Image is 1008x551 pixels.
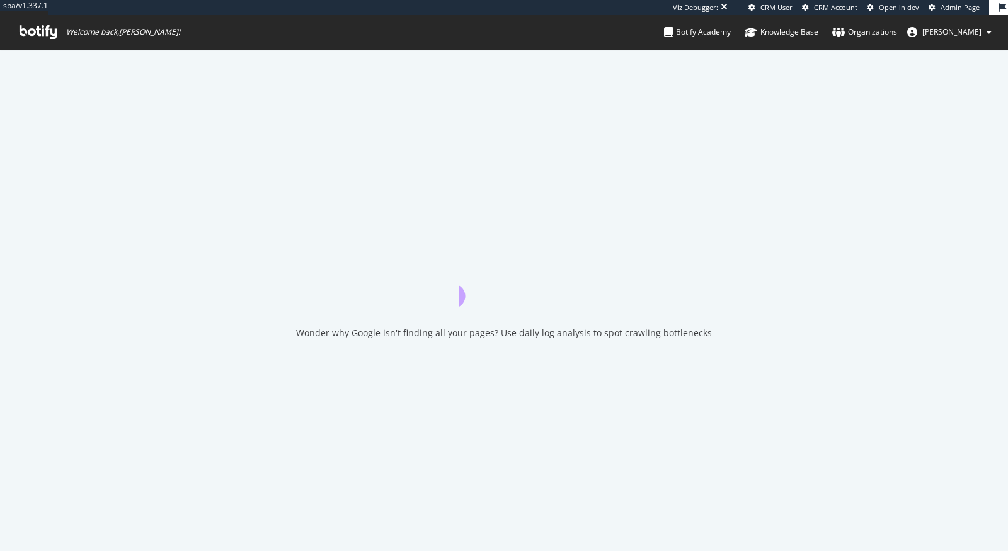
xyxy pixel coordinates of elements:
[459,261,549,307] div: animation
[748,3,793,13] a: CRM User
[929,3,980,13] a: Admin Page
[941,3,980,12] span: Admin Page
[832,15,897,49] a: Organizations
[832,26,897,38] div: Organizations
[745,15,818,49] a: Knowledge Base
[879,3,919,12] span: Open in dev
[296,327,712,339] div: Wonder why Google isn't finding all your pages? Use daily log analysis to spot crawling bottlenecks
[897,22,1002,42] button: [PERSON_NAME]
[802,3,857,13] a: CRM Account
[664,26,731,38] div: Botify Academy
[664,15,731,49] a: Botify Academy
[760,3,793,12] span: CRM User
[673,3,718,13] div: Viz Debugger:
[814,3,857,12] span: CRM Account
[922,26,982,37] span: adrianna
[867,3,919,13] a: Open in dev
[66,27,180,37] span: Welcome back, [PERSON_NAME] !
[745,26,818,38] div: Knowledge Base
